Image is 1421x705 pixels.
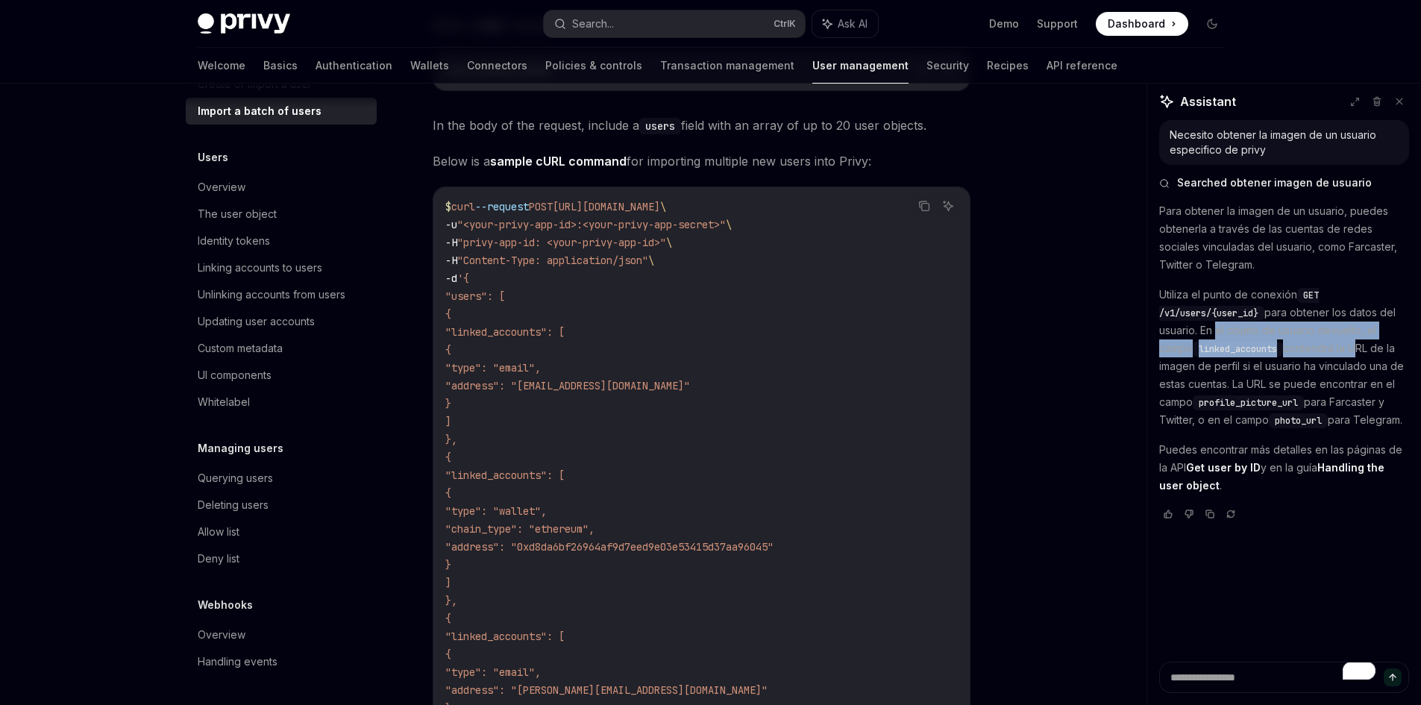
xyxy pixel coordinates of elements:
[987,48,1029,84] a: Recipes
[457,218,726,231] span: "<your-privy-app-id>:<your-privy-app-secret>"
[445,665,541,679] span: "type": "email",
[198,148,228,166] h5: Users
[198,13,290,34] img: dark logo
[186,254,377,281] a: Linking accounts to users
[1384,668,1402,686] button: Send message
[186,465,377,492] a: Querying users
[938,196,958,216] button: Ask AI
[457,272,469,285] span: '{
[198,550,239,568] div: Deny list
[915,196,934,216] button: Copy the contents from the code block
[1186,461,1261,474] a: Get user by ID
[445,289,505,303] span: "users": [
[648,254,654,267] span: \
[445,504,547,518] span: "type": "wallet",
[467,48,527,84] a: Connectors
[660,48,794,84] a: Transaction management
[926,48,969,84] a: Security
[198,496,269,514] div: Deleting users
[445,433,457,446] span: },
[198,313,315,330] div: Updating user accounts
[445,451,451,464] span: {
[186,362,377,389] a: UI components
[1037,16,1078,31] a: Support
[490,154,627,169] strong: sample cURL command
[433,151,970,172] span: Below is a for importing multiple new users into Privy:
[445,325,565,339] span: "linked_accounts": [
[186,621,377,648] a: Overview
[445,594,457,607] span: },
[445,648,451,661] span: {
[186,648,377,675] a: Handling events
[838,16,868,31] span: Ask AI
[1180,93,1236,110] span: Assistant
[1047,48,1117,84] a: API reference
[198,393,250,411] div: Whitelabel
[445,469,565,482] span: "linked_accounts": [
[1159,286,1409,429] p: Utiliza el punto de conexión para obtener los datos del usuario. En el objeto de usuario devuelto...
[263,48,298,84] a: Basics
[198,626,245,644] div: Overview
[445,683,768,697] span: "address": "[PERSON_NAME][EMAIL_ADDRESS][DOMAIN_NAME]"
[1199,343,1277,355] span: linked_accounts
[774,18,796,30] span: Ctrl K
[445,343,451,357] span: {
[433,115,970,136] span: In the body of the request, include a field with an array of up to 20 user objects.
[186,518,377,545] a: Allow list
[1108,16,1165,31] span: Dashboard
[186,281,377,308] a: Unlinking accounts from users
[445,272,457,285] span: -d
[457,254,648,267] span: "Content-Type: application/json"
[445,307,451,321] span: {
[445,558,451,571] span: }
[639,118,681,134] code: users
[198,259,322,277] div: Linking accounts to users
[545,48,642,84] a: Policies & controls
[198,523,239,541] div: Allow list
[812,48,909,84] a: User management
[445,200,451,213] span: $
[666,236,672,249] span: \
[451,200,475,213] span: curl
[529,200,553,213] span: POST
[445,630,565,643] span: "linked_accounts": [
[660,200,666,213] span: \
[1159,461,1384,492] a: Handling the user object
[186,308,377,335] a: Updating user accounts
[726,218,732,231] span: \
[475,200,529,213] span: --request
[989,16,1019,31] a: Demo
[198,653,277,671] div: Handling events
[445,361,541,375] span: "type": "email",
[1159,175,1409,190] button: Searched obtener imagen de usuario
[1159,289,1319,319] span: GET /v1/users/{user_id}
[457,236,666,249] span: "privy-app-id: <your-privy-app-id>"
[1170,128,1399,157] div: Necesito obtener la imagen de un usuario especifico de privy
[410,48,449,84] a: Wallets
[198,178,245,196] div: Overview
[1275,415,1322,427] span: photo_url
[445,397,451,410] span: }
[445,540,774,554] span: "address": "0xd8da6bf26964af9d7eed9e03e53415d37aa96045"
[186,98,377,125] a: Import a batch of users
[445,576,451,589] span: ]
[445,415,451,428] span: ]
[186,545,377,572] a: Deny list
[186,228,377,254] a: Identity tokens
[553,200,660,213] span: [URL][DOMAIN_NAME]
[198,469,273,487] div: Querying users
[445,612,451,625] span: {
[186,389,377,416] a: Whitelabel
[445,522,595,536] span: "chain_type": "ethereum",
[544,10,805,37] button: Search...CtrlK
[1159,662,1409,693] textarea: To enrich screen reader interactions, please activate Accessibility in Grammarly extension settings
[198,596,253,614] h5: Webhooks
[445,379,690,392] span: "address": "[EMAIL_ADDRESS][DOMAIN_NAME]"
[316,48,392,84] a: Authentication
[445,218,457,231] span: -u
[445,486,451,500] span: {
[1159,441,1409,495] p: Puedes encontrar más detalles en las páginas de la API y en la guía .
[198,286,345,304] div: Unlinking accounts from users
[1096,12,1188,36] a: Dashboard
[445,254,457,267] span: -H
